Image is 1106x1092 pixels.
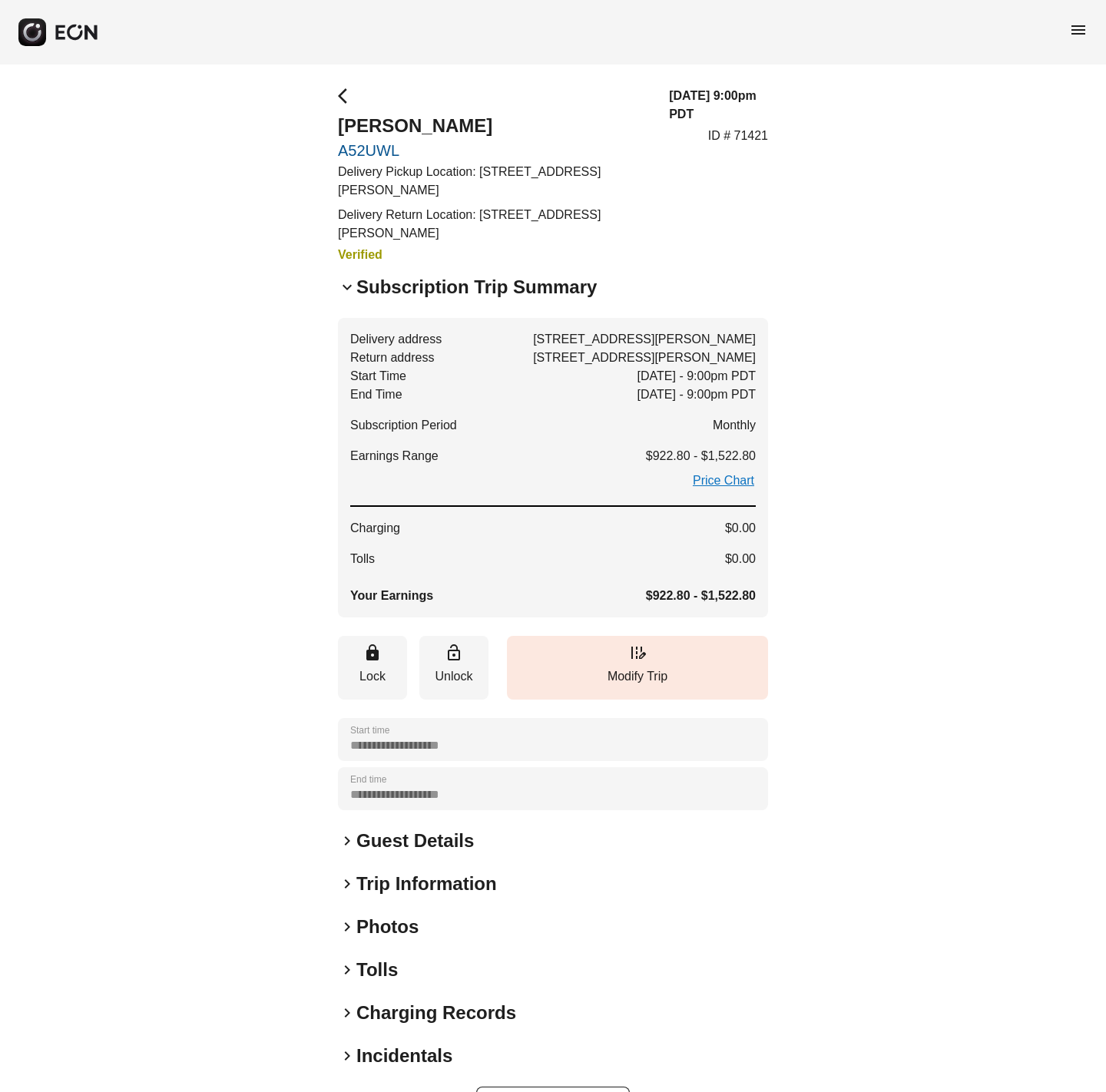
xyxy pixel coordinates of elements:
span: Charging [350,519,400,538]
span: Return address [350,349,434,367]
span: keyboard_arrow_right [338,918,356,936]
p: Delivery Pickup Location: [STREET_ADDRESS][PERSON_NAME] [338,163,651,200]
p: Unlock [427,667,481,686]
button: Unlock [419,636,488,700]
span: [DATE] - 9:00pm PDT [637,367,756,386]
span: keyboard_arrow_right [338,875,356,893]
p: Modify Trip [515,667,760,686]
a: Price Chart [691,472,756,490]
span: Monthly [713,416,756,435]
span: Delivery address [350,330,442,349]
button: Lock [338,636,407,700]
span: [DATE] - 9:00pm PDT [637,386,756,404]
a: A52UWL [338,141,651,160]
h2: Trip Information [356,872,497,896]
span: keyboard_arrow_right [338,961,356,979]
span: lock [363,644,382,662]
h2: Charging Records [356,1001,516,1025]
h2: Tolls [356,958,398,982]
h2: Subscription Trip Summary [356,275,597,299]
span: Tolls [350,550,375,568]
span: lock_open [445,644,463,662]
p: Delivery Return Location: [STREET_ADDRESS][PERSON_NAME] [338,206,651,243]
span: keyboard_arrow_right [338,1004,356,1022]
span: menu [1069,21,1088,39]
span: $0.00 [725,550,756,568]
h2: [PERSON_NAME] [338,114,651,138]
span: [STREET_ADDRESS][PERSON_NAME] [533,349,756,367]
h3: [DATE] 9:00pm PDT [669,87,768,124]
h3: Verified [338,246,651,264]
span: keyboard_arrow_right [338,832,356,850]
button: Delivery address[STREET_ADDRESS][PERSON_NAME]Return address[STREET_ADDRESS][PERSON_NAME]Start Tim... [338,318,768,617]
span: $0.00 [725,519,756,538]
h2: Photos [356,915,419,939]
button: Modify Trip [507,636,768,700]
span: $922.80 - $1,522.80 [646,447,756,465]
span: [STREET_ADDRESS][PERSON_NAME] [533,330,756,349]
span: arrow_back_ios [338,87,356,105]
h2: Guest Details [356,829,474,853]
span: Start Time [350,367,406,386]
p: ID # 71421 [708,127,768,145]
h2: Incidentals [356,1044,452,1068]
span: keyboard_arrow_down [338,278,356,296]
span: Your Earnings [350,587,433,605]
span: Earnings Range [350,447,439,465]
span: keyboard_arrow_right [338,1047,356,1065]
span: edit_road [628,644,647,662]
p: Lock [346,667,399,686]
span: Subscription Period [350,416,457,435]
span: End Time [350,386,402,404]
span: $922.80 - $1,522.80 [646,587,756,605]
